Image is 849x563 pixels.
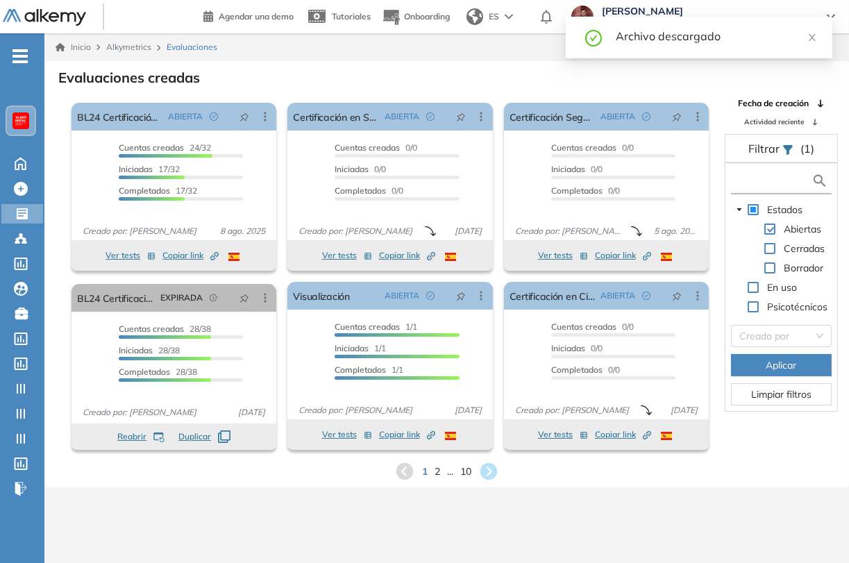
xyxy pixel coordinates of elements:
span: Creado por: [PERSON_NAME] [510,404,634,417]
span: Copiar link [595,249,651,262]
span: check-circle [642,112,650,121]
button: Copiar link [379,426,435,443]
span: 0/0 [551,164,603,174]
span: close [807,33,817,42]
span: pushpin [239,111,249,122]
a: Agendar una demo [203,7,294,24]
div: Archivo descargado [616,28,816,44]
span: [PERSON_NAME] [602,6,813,17]
img: ESP [445,253,456,261]
span: Copiar link [379,249,435,262]
img: https://assets.alkemy.org/workspaces/620/d203e0be-08f6-444b-9eae-a92d815a506f.png [15,115,26,126]
span: 0/0 [551,343,603,353]
img: arrow [505,14,513,19]
span: 0/0 [335,142,417,153]
button: Aplicar [731,354,832,376]
a: Inicio [56,41,91,53]
a: Certificación en Ciberseguridad [510,282,595,310]
span: 24/32 [119,142,211,153]
span: 10 [460,464,471,479]
span: Agendar una demo [219,11,294,22]
button: Reabrir [117,430,165,443]
span: 1/1 [335,343,386,353]
span: Cuentas creadas [335,142,400,153]
span: Cerradas [784,242,825,255]
button: Onboarding [382,2,450,32]
span: Reabrir [117,430,146,443]
span: 28/38 [119,367,197,377]
span: Cuentas creadas [335,321,400,332]
span: Actividad reciente [745,117,805,127]
a: BL24 Certificación Automatización de Pruebas [77,103,162,131]
button: Ver tests [322,426,372,443]
span: ... [447,464,453,479]
img: world [466,8,483,25]
span: Evaluaciones [167,41,217,53]
span: ABIERTA [168,110,203,123]
span: Estados [767,203,802,216]
span: Abiertas [781,221,824,237]
span: Iniciadas [551,164,585,174]
span: 5 ago. 2025 [648,225,703,237]
span: 2 [435,464,440,479]
button: pushpin [229,287,260,309]
button: Duplicar [178,430,230,443]
button: pushpin [229,106,260,128]
span: En uso [767,281,797,294]
span: 0/0 [335,164,386,174]
span: check-circle [426,112,435,121]
span: Cuentas creadas [551,321,616,332]
span: Iniciadas [119,164,153,174]
button: Limpiar filtros [731,383,832,405]
span: Cuentas creadas [551,142,616,153]
span: EXPIRADA [160,292,203,304]
span: Cuentas creadas [119,323,184,334]
span: 0/0 [551,321,634,332]
span: Completados [335,185,386,196]
button: pushpin [662,285,692,307]
span: Copiar link [595,428,651,441]
span: Copiar link [162,249,219,262]
span: check-circle [642,292,650,300]
i: - [12,55,28,58]
span: 1 [422,464,428,479]
span: Tutoriales [332,11,371,22]
img: ESP [661,432,672,440]
button: Ver tests [106,247,155,264]
span: 0/0 [551,364,620,375]
img: ESP [228,253,239,261]
a: BL24 Certificación Análisis de Datos [77,284,155,312]
span: check-circle [585,28,602,47]
img: ESP [661,253,672,261]
a: Certificación en Seguridad en Redes [293,103,378,131]
span: Iniciadas [119,345,153,355]
span: (1) [800,140,814,157]
span: Borrador [781,260,826,276]
span: [DATE] [449,404,487,417]
span: Creado por: [PERSON_NAME] [510,225,631,237]
span: check-circle [426,292,435,300]
span: Cerradas [781,240,827,257]
span: pushpin [456,290,466,301]
span: Copiar link [379,428,435,441]
button: pushpin [446,285,476,307]
span: Iniciadas [551,343,585,353]
h3: Evaluaciones creadas [58,69,200,86]
span: Completados [335,364,386,375]
img: Logo [3,9,86,26]
span: Creado por: [PERSON_NAME] [77,225,202,237]
span: 17/32 [119,185,197,196]
span: caret-down [736,206,743,213]
span: 1/1 [335,364,403,375]
span: Estados [764,201,805,218]
span: Completados [551,364,603,375]
button: Ver tests [538,426,588,443]
span: ES [489,10,499,23]
span: Onboarding [404,11,450,22]
span: Creado por: [PERSON_NAME] [77,406,202,419]
span: Iniciadas [335,343,369,353]
span: 28/38 [119,323,211,334]
span: [DATE] [665,404,703,417]
span: Psicotécnicos [764,299,830,315]
span: Iniciadas [335,164,369,174]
